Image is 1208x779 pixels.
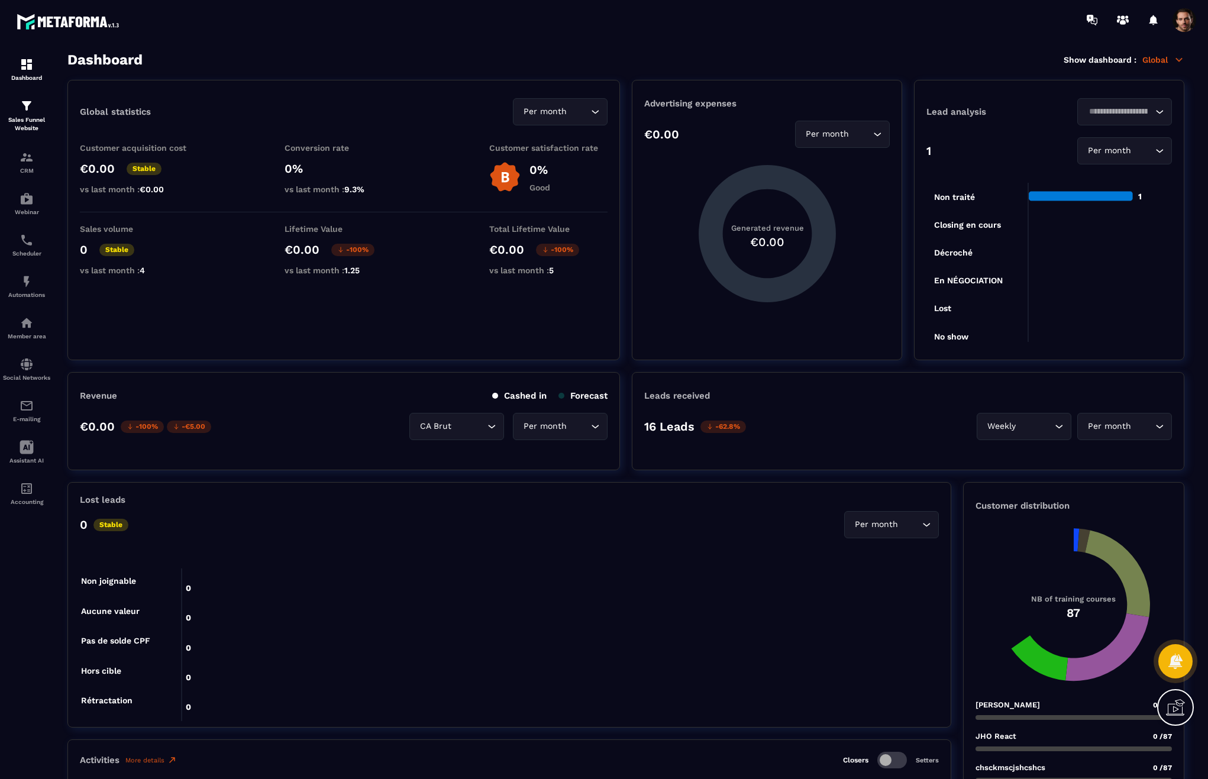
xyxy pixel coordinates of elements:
p: Webinar [3,209,50,215]
input: Search for option [1133,420,1152,433]
span: 0 /87 [1153,701,1172,709]
input: Search for option [1133,144,1152,157]
tspan: Non joignable [81,576,136,586]
span: 0 /87 [1153,764,1172,772]
p: Member area [3,333,50,340]
p: Assistant AI [3,457,50,464]
p: 16 Leads [644,419,695,434]
span: Per month [852,518,900,531]
p: 0% [529,163,550,177]
p: 0% [285,161,403,176]
div: Search for option [513,98,608,125]
img: formation [20,99,34,113]
img: automations [20,274,34,289]
p: Closers [843,756,868,764]
p: Global [1142,54,1184,65]
p: Sales Funnel Website [3,116,50,132]
h3: Dashboard [67,51,143,68]
p: vs last month : [80,266,198,275]
p: Activities [80,755,119,765]
a: formationformationCRM [3,141,50,183]
span: 5 [549,266,554,275]
p: Lead analysis [926,106,1049,117]
p: Good [529,183,550,192]
a: emailemailE-mailing [3,390,50,431]
p: Revenue [80,390,117,401]
img: automations [20,316,34,330]
p: vs last month : [489,266,608,275]
img: social-network [20,357,34,371]
p: Setters [916,757,939,764]
span: 0 /87 [1153,732,1172,741]
a: formationformationSales Funnel Website [3,90,50,141]
p: Automations [3,292,50,298]
a: automationsautomationsAutomations [3,266,50,307]
p: vs last month : [285,266,403,275]
tspan: Closing en cours [934,220,1001,230]
a: automationsautomationsMember area [3,307,50,348]
a: More details [125,755,177,765]
span: Per month [803,128,851,141]
a: social-networksocial-networkSocial Networks [3,348,50,390]
div: Search for option [977,413,1071,440]
tspan: Aucune valeur [81,606,140,616]
p: 1 [926,144,931,158]
input: Search for option [1018,420,1052,433]
tspan: Hors cible [81,666,121,675]
p: CRM [3,167,50,174]
a: formationformationDashboard [3,49,50,90]
span: Per month [1085,144,1133,157]
div: Search for option [513,413,608,440]
p: Customer satisfaction rate [489,143,608,153]
img: automations [20,192,34,206]
tspan: Lost [934,303,951,313]
img: logo [17,11,123,33]
span: CA Brut [417,420,454,433]
img: scheduler [20,233,34,247]
tspan: En NÉGOCIATION [934,276,1003,285]
img: formation [20,150,34,164]
span: 9.3% [344,185,364,194]
span: 4 [140,266,145,275]
tspan: Pas de solde CPF [81,636,150,645]
p: Customer distribution [976,500,1172,511]
a: Assistant AI [3,431,50,473]
input: Search for option [851,128,870,141]
p: Social Networks [3,374,50,381]
p: -100% [121,421,164,433]
div: Search for option [844,511,939,538]
p: €0.00 [285,243,319,257]
p: Forecast [558,390,608,401]
p: -62.8% [700,421,746,433]
a: accountantaccountantAccounting [3,473,50,514]
img: b-badge-o.b3b20ee6.svg [489,161,521,193]
div: Search for option [1077,98,1172,125]
p: €0.00 [80,419,115,434]
span: 1.25 [344,266,360,275]
p: Stable [93,519,128,531]
img: narrow-up-right-o.6b7c60e2.svg [167,755,177,765]
p: €0.00 [644,127,679,141]
p: Conversion rate [285,143,403,153]
p: Cashed in [492,390,547,401]
p: Scheduler [3,250,50,257]
p: Dashboard [3,75,50,81]
p: Sales volume [80,224,198,234]
span: Per month [521,420,569,433]
p: vs last month : [80,185,198,194]
div: Search for option [409,413,504,440]
p: Stable [99,244,134,256]
div: Search for option [1077,137,1172,164]
input: Search for option [1085,105,1152,118]
div: Search for option [795,121,890,148]
input: Search for option [454,420,485,433]
p: €0.00 [80,161,115,176]
span: Per month [521,105,569,118]
span: €0.00 [140,185,164,194]
span: Weekly [984,420,1018,433]
span: Per month [1085,420,1133,433]
p: Customer acquisition cost [80,143,198,153]
p: Global statistics [80,106,151,117]
img: accountant [20,481,34,496]
img: formation [20,57,34,72]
